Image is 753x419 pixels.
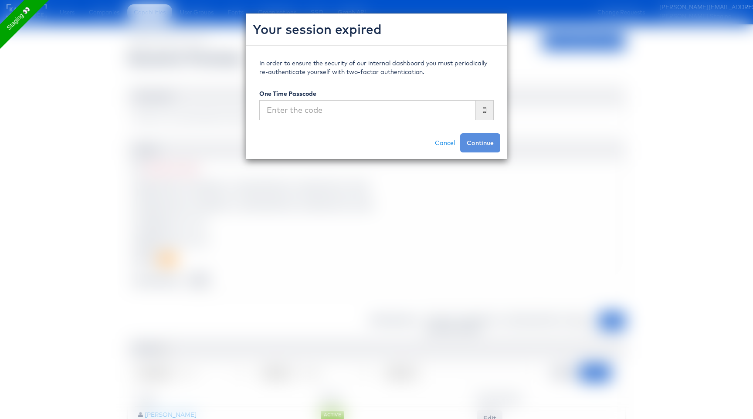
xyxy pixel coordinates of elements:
h2: Your session expired [253,20,500,39]
a: Cancel [430,133,460,152]
p: In order to ensure the security of our internal dashboard you must periodically re-authenticate y... [259,59,494,76]
button: Continue [460,133,500,152]
input: Enter the code [259,100,476,120]
label: One Time Passcode [259,89,316,98]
